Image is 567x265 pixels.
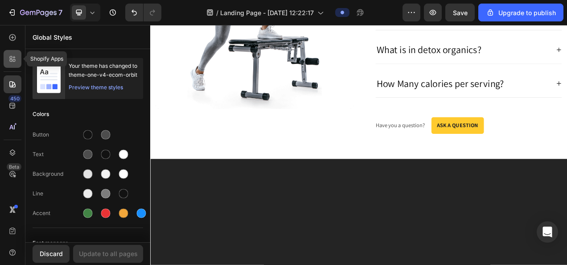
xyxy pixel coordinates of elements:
[7,163,21,170] div: Beta
[69,83,123,92] div: Preview theme styles
[368,124,421,134] div: Ask a question
[445,4,475,21] button: Save
[33,170,81,178] div: Background
[33,33,143,42] p: Global Styles
[69,62,140,79] div: Your theme has changed to theme-one-v4-ecom-orbit
[453,9,468,17] span: Save
[478,4,563,21] button: Upgrade to publish
[73,245,143,263] button: Update to all pages
[58,7,62,18] p: 7
[33,190,81,198] div: Line
[33,238,68,248] span: Font manager
[125,4,161,21] div: Undo/Redo
[4,4,66,21] button: 7
[216,8,218,17] span: /
[40,249,63,258] div: Discard
[33,245,70,263] button: Discard
[486,8,556,17] div: Upgrade to publish
[33,109,49,120] span: Colors
[289,123,353,136] p: Have you a question?
[537,221,558,243] div: Open Intercom Messenger
[150,25,567,265] iframe: Design area
[33,131,81,139] div: Button
[33,150,81,158] div: Text
[361,118,428,140] a: Ask a question
[289,64,455,86] div: How Many calories per serving?
[79,249,138,258] div: Update to all pages
[289,21,426,42] div: What is in detox organics?
[33,209,81,217] div: Accent
[8,95,21,102] div: 450
[220,8,314,17] span: Landing Page - [DATE] 12:22:17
